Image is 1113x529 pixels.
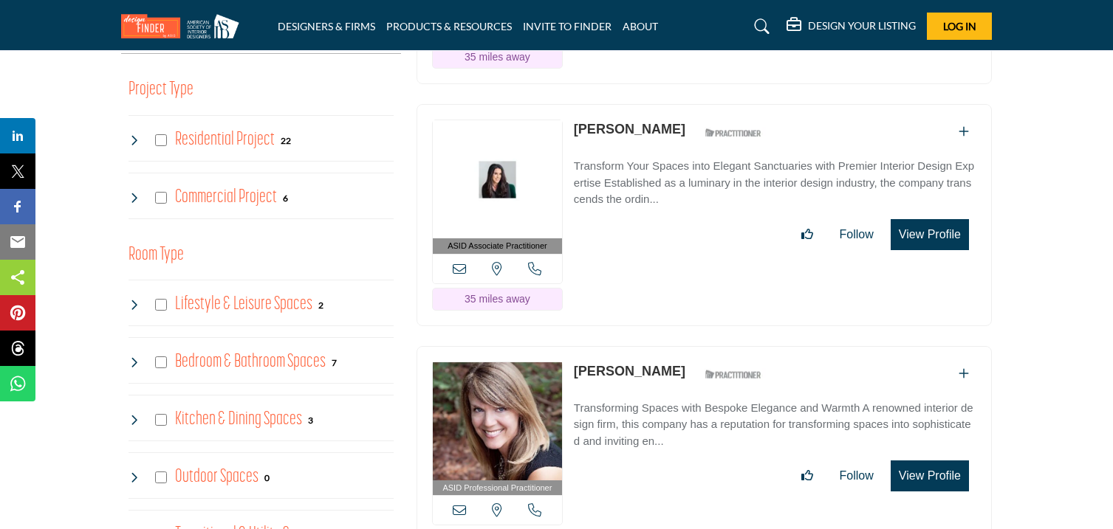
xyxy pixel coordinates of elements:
[155,356,167,368] input: Select Bedroom & Bathroom Spaces checkbox
[465,51,530,63] span: 35 miles away
[283,191,288,204] div: 6 Results For Commercial Project
[699,123,766,142] img: ASID Qualified Practitioners Badge Icon
[442,482,552,494] span: ASID Professional Practitioner
[623,20,658,32] a: ABOUT
[386,20,512,32] a: PRODUCTS & RESOURCES
[574,122,685,136] a: [PERSON_NAME]
[264,473,270,483] b: 0
[891,219,969,250] button: View Profile
[574,158,976,208] p: Transform Your Spaces into Elegant Sanctuaries with Premier Interior Design Expertise Established...
[281,136,291,146] b: 22
[574,400,976,450] p: Transforming Spaces with Bespoke Elegance and Warmth A renowned interior design firm, this compan...
[574,149,976,208] a: Transform Your Spaces into Elegant Sanctuaries with Premier Interior Design Expertise Established...
[175,291,312,317] h4: Lifestyle & Leisure Spaces: Lifestyle & Leisure Spaces
[281,134,291,147] div: 22 Results For Residential Project
[175,349,326,375] h4: Bedroom & Bathroom Spaces: Bedroom & Bathroom Spaces
[155,299,167,311] input: Select Lifestyle & Leisure Spaces checkbox
[699,365,766,384] img: ASID Qualified Practitioners Badge Icon
[740,15,779,38] a: Search
[433,120,562,254] a: ASID Associate Practitioner
[332,358,337,368] b: 7
[175,407,302,432] h4: Kitchen & Dining Spaces: Kitchen & Dining Spaces
[943,20,976,32] span: Log In
[792,461,823,491] button: Like listing
[175,127,275,153] h4: Residential Project: Types of projects range from simple residential renovations to highly comple...
[175,184,277,210] h4: Commercial Project: Involve the design, construction, or renovation of spaces used for business p...
[175,464,258,490] h4: Outdoor Spaces: Outdoor Spaces
[574,120,685,139] p: Lori Evans
[787,18,916,35] div: DESIGN YOUR LISTING
[574,362,685,381] p: Sarah Cain
[318,300,323,311] b: 2
[318,298,323,311] div: 2 Results For Lifestyle & Leisure Spaces
[959,125,969,138] a: Add To List
[155,471,167,483] input: Select Outdoor Spaces checkbox
[155,192,167,204] input: Select Commercial Project checkbox
[129,76,194,104] button: Project Type
[523,20,612,32] a: INVITE TO FINDER
[283,193,288,204] b: 6
[433,362,562,480] img: Sarah Cain
[891,460,969,491] button: View Profile
[433,362,562,496] a: ASID Professional Practitioner
[433,120,562,238] img: Lori Evans
[808,19,916,32] h5: DESIGN YOUR LISTING
[574,391,976,450] a: Transforming Spaces with Bespoke Elegance and Warmth A renowned interior design firm, this compan...
[155,414,167,426] input: Select Kitchen & Dining Spaces checkbox
[278,20,375,32] a: DESIGNERS & FIRMS
[465,293,530,305] span: 35 miles away
[155,134,167,146] input: Select Residential Project checkbox
[308,413,313,426] div: 3 Results For Kitchen & Dining Spaces
[927,13,992,40] button: Log In
[264,471,270,484] div: 0 Results For Outdoor Spaces
[332,356,337,369] div: 7 Results For Bedroom & Bathroom Spaces
[121,14,247,38] img: Site Logo
[792,220,823,249] button: Like listing
[448,240,547,252] span: ASID Associate Practitioner
[129,241,184,269] button: Room Type
[830,220,883,249] button: Follow
[574,364,685,378] a: [PERSON_NAME]
[308,415,313,426] b: 3
[959,367,969,380] a: Add To List
[830,461,883,491] button: Follow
